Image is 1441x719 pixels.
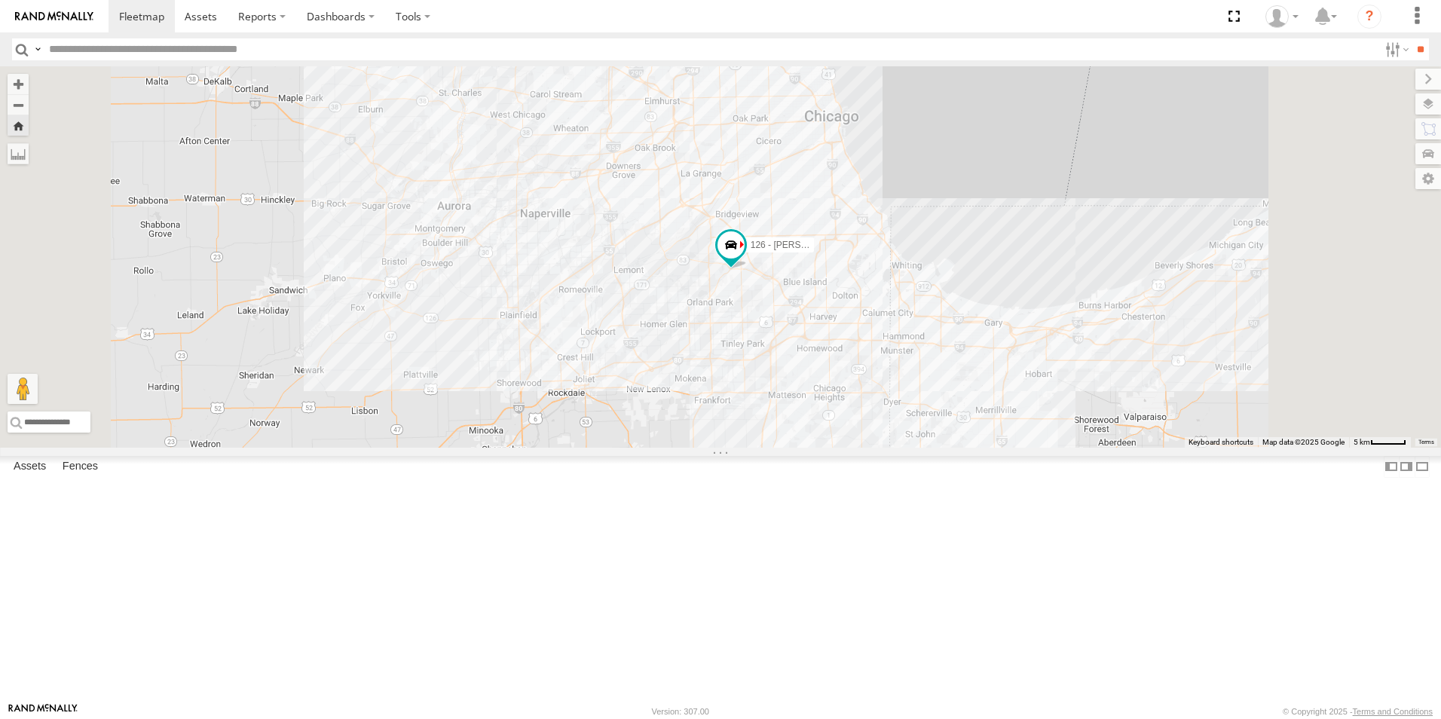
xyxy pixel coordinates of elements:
div: Version: 307.00 [652,707,709,716]
span: 5 km [1354,438,1370,446]
a: Terms and Conditions [1353,707,1433,716]
label: Search Filter Options [1379,38,1412,60]
label: Measure [8,143,29,164]
div: © Copyright 2025 - [1283,707,1433,716]
div: Ed Pruneda [1260,5,1304,28]
span: Map data ©2025 Google [1262,438,1345,446]
label: Fences [55,456,106,477]
a: Visit our Website [8,704,78,719]
label: Dock Summary Table to the Left [1384,456,1399,478]
button: Keyboard shortcuts [1189,437,1253,448]
button: Drag Pegman onto the map to open Street View [8,374,38,404]
button: Map Scale: 5 km per 44 pixels [1349,437,1411,448]
label: Hide Summary Table [1415,456,1430,478]
label: Search Query [32,38,44,60]
button: Zoom Home [8,115,29,136]
i: ? [1357,5,1381,29]
button: Zoom out [8,94,29,115]
span: 126 - [PERSON_NAME] [751,240,848,250]
img: rand-logo.svg [15,11,93,22]
label: Map Settings [1415,168,1441,189]
label: Assets [6,456,54,477]
label: Dock Summary Table to the Right [1399,456,1414,478]
button: Zoom in [8,74,29,94]
a: Terms (opens in new tab) [1418,439,1434,445]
